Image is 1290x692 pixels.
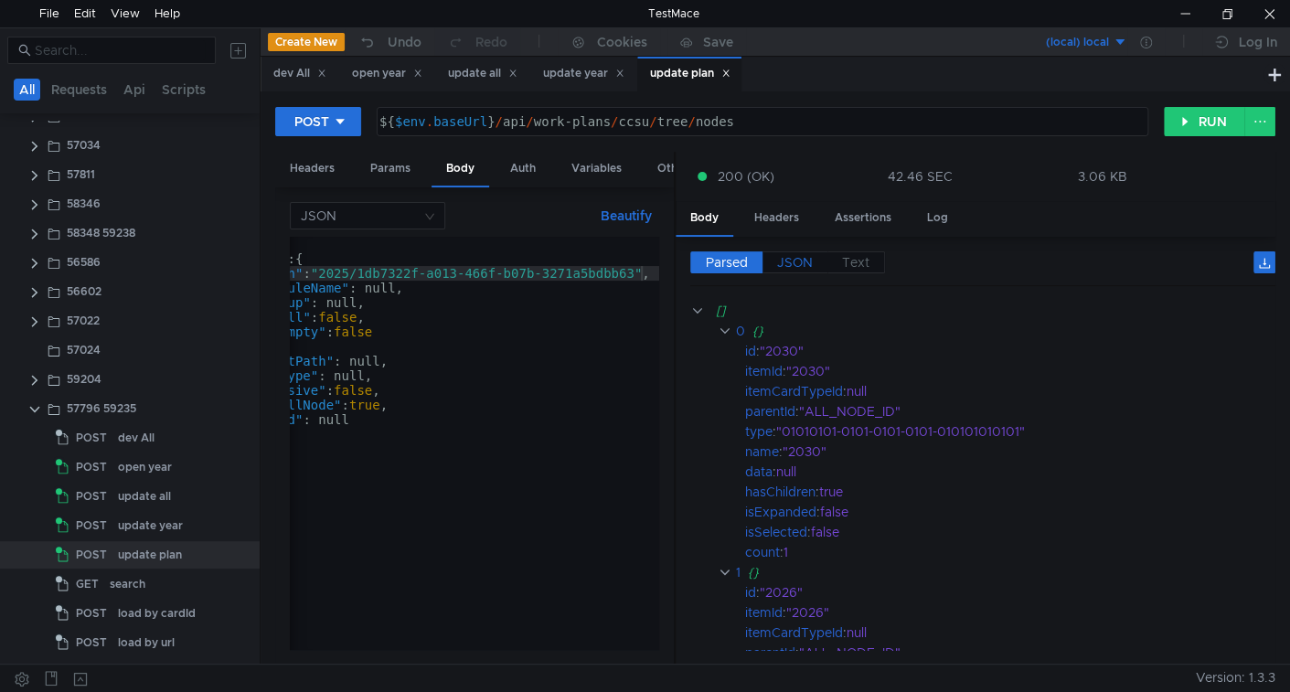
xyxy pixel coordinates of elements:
div: name [745,442,779,462]
span: Parsed [706,254,748,271]
div: false [820,502,1253,522]
div: dev All [118,424,155,452]
div: itemId [745,602,783,623]
span: POST [76,512,107,539]
button: POST [275,107,361,136]
button: Requests [46,79,112,101]
div: update plan [650,64,730,83]
div: Undo [388,31,421,53]
div: data [745,462,773,482]
span: POST [76,483,107,510]
span: GET [76,570,99,598]
div: Redo [475,31,507,53]
div: 57796 59235 [67,395,136,422]
span: 200 (OK) [718,166,774,186]
div: : [745,623,1275,643]
div: Assertions [820,201,906,235]
div: 59204 [67,366,101,393]
div: open year [352,64,422,83]
div: "2030" [760,341,1250,361]
button: Redo [434,28,520,56]
div: itemCardTypeId [745,381,843,401]
div: 42.46 SEC [888,168,953,185]
div: 1 [784,542,1252,562]
div: false [811,522,1253,542]
span: Version: 1.3.3 [1196,665,1275,691]
button: (local) local [1000,27,1127,57]
div: count [745,542,780,562]
div: POST [294,112,329,132]
div: update all [118,483,171,510]
button: Scripts [156,79,211,101]
div: : [745,522,1275,542]
div: update all [448,64,517,83]
div: search [110,570,145,598]
div: 57811 [67,161,95,188]
div: Other [643,152,703,186]
div: 1 [736,562,741,582]
div: 56586 [67,249,101,276]
div: 58346 [67,190,101,218]
div: : [745,582,1275,602]
div: : [745,421,1275,442]
div: : [745,462,1275,482]
div: isExpanded [745,502,816,522]
div: : [745,361,1275,381]
button: Undo [345,28,434,56]
div: null [847,623,1254,643]
div: update plan [118,541,182,569]
div: type [745,421,773,442]
div: id [745,341,756,361]
div: update year [118,512,183,539]
div: : [745,602,1275,623]
div: : [745,502,1275,522]
div: : [745,401,1275,421]
div: hasChildren [745,482,816,502]
div: "2026" [760,582,1250,602]
span: POST [76,424,107,452]
button: Create New [268,33,345,51]
div: Log [912,201,963,235]
div: {} [752,321,1250,341]
div: : [745,442,1275,462]
div: load by url [118,629,175,656]
div: Variables [557,152,636,186]
div: : [745,341,1275,361]
div: load by cardId [118,600,196,627]
div: true [819,482,1253,502]
div: 0 [736,321,745,341]
div: Params [356,152,425,186]
button: RUN [1164,107,1245,136]
div: : [745,482,1275,502]
div: : [745,542,1275,562]
div: isSelected [745,522,807,542]
div: Headers [740,201,814,235]
div: "2030" [786,361,1252,381]
span: POST [76,541,107,569]
span: POST [76,629,107,656]
div: Body [432,152,489,187]
div: "ALL_NODE_ID" [799,401,1252,421]
div: "ALL_NODE_ID" [799,643,1252,663]
div: null [776,462,1251,482]
div: Headers [275,152,349,186]
span: JSON [777,254,813,271]
div: itemCardTypeId [745,623,843,643]
div: (local) local [1046,34,1109,51]
div: 57024 [67,336,101,364]
div: Save [703,36,733,48]
div: parentId [745,643,795,663]
div: 58348 59238 [67,219,135,247]
button: All [14,79,40,101]
div: parentId [745,401,795,421]
div: Cookies [597,31,647,53]
div: {} [748,562,1250,582]
div: id [745,582,756,602]
div: null [847,381,1254,401]
span: Text [842,254,869,271]
span: POST [76,453,107,481]
input: Search... [35,40,205,60]
div: 57022 [67,307,100,335]
div: : [745,381,1275,401]
div: dev All [273,64,326,83]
